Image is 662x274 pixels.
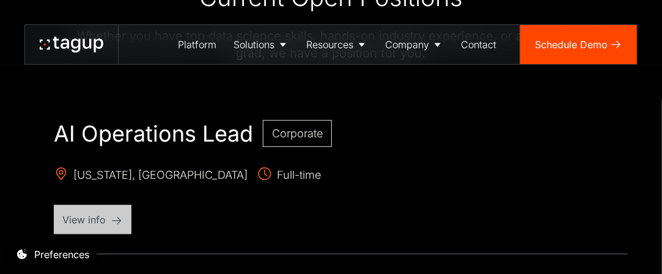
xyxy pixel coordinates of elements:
[54,120,253,147] h2: AI Operations Lead
[34,247,89,262] div: Preferences
[452,25,505,64] a: Contact
[520,25,637,64] a: Schedule Demo
[535,37,608,52] div: Schedule Demo
[225,25,298,64] a: Solutions
[62,212,123,227] p: View info
[298,25,377,64] a: Resources
[272,127,323,140] span: Corporate
[178,37,216,52] div: Platform
[461,37,496,52] div: Contact
[306,37,353,52] div: Resources
[377,25,452,64] a: Company
[234,37,274,52] div: Solutions
[54,167,248,186] span: [US_STATE], [GEOGRAPHIC_DATA]
[385,37,429,52] div: Company
[257,167,321,186] span: Full-time
[169,25,225,64] a: Platform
